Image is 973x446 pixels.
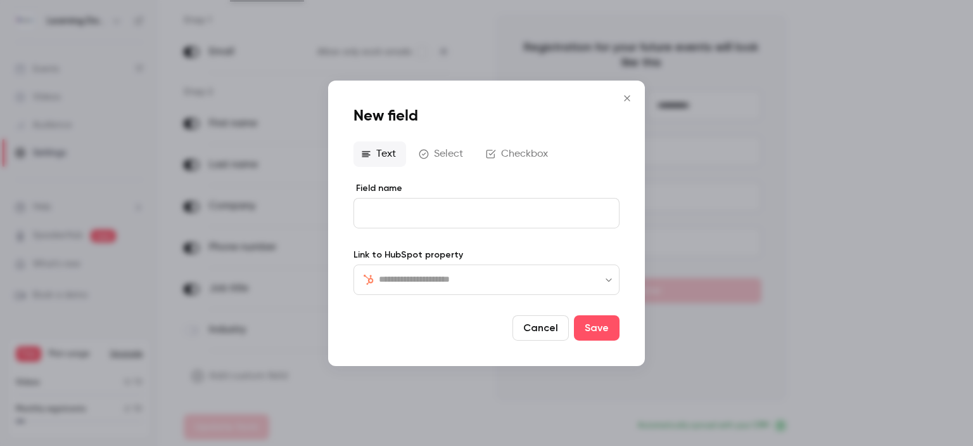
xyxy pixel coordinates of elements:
button: Checkbox [478,141,558,166]
button: Open [602,273,615,286]
h1: New field [353,105,620,126]
button: Cancel [512,315,569,341]
label: Field name [353,181,620,194]
button: Save [574,315,620,341]
button: Select [411,141,473,166]
label: Link to HubSpot property [353,248,620,261]
button: Close [614,85,640,110]
button: Text [353,141,406,166]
